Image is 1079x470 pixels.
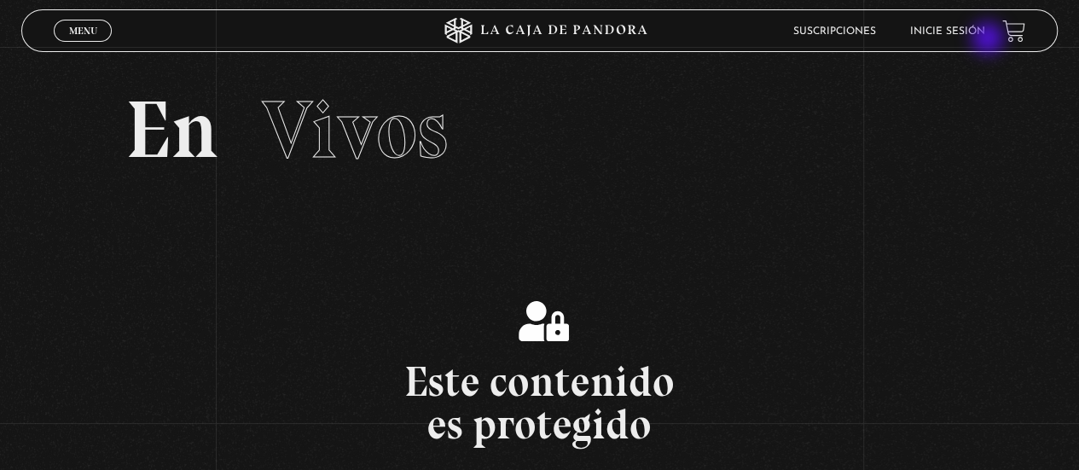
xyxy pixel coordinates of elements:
[910,26,985,37] a: Inicie sesión
[793,26,876,37] a: Suscripciones
[1002,20,1025,43] a: View your shopping cart
[69,26,97,36] span: Menu
[125,90,954,171] h2: En
[63,40,103,52] span: Cerrar
[262,81,448,178] span: Vivos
